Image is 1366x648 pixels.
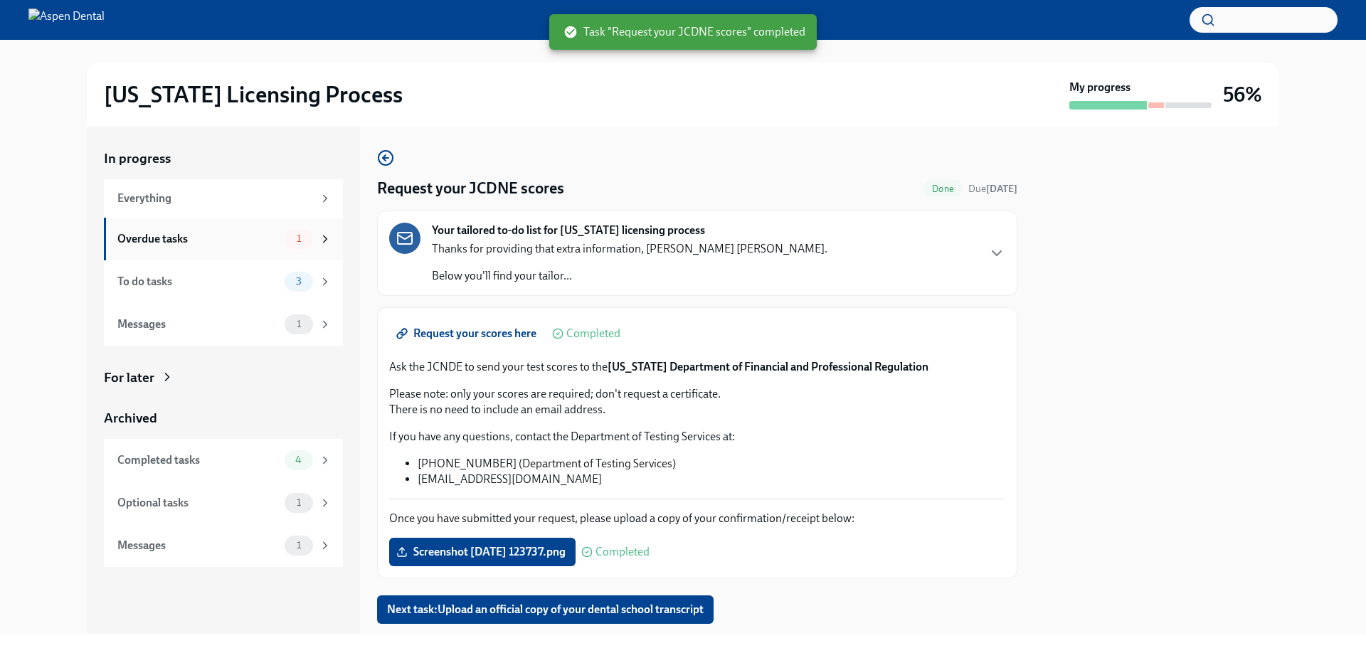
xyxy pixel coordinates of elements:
h2: [US_STATE] Licensing Process [104,80,403,109]
span: Done [923,184,963,194]
p: Once you have submitted your request, please upload a copy of your confirmation/receipt below: [389,511,1005,526]
a: Archived [104,409,343,427]
span: 1 [288,497,309,508]
p: Below you'll find your tailor... [432,268,827,284]
strong: [DATE] [986,183,1017,195]
li: [PHONE_NUMBER] (Department of Testing Services) [418,456,1005,472]
strong: [US_STATE] Department of Financial and Professional Regulation [608,360,928,373]
span: 1 [288,540,309,551]
div: Messages [117,538,279,553]
span: Task "Request your JCDNE scores" completed [563,24,805,40]
strong: Your tailored to-do list for [US_STATE] licensing process [432,223,705,238]
a: For later [104,368,343,387]
li: [EMAIL_ADDRESS][DOMAIN_NAME] [418,472,1005,487]
div: Overdue tasks [117,231,279,247]
a: Messages1 [104,524,343,567]
span: 3 [287,276,310,287]
p: If you have any questions, contact the Department of Testing Services at: [389,429,1005,445]
h4: Request your JCDNE scores [377,178,564,199]
span: Completed [595,546,650,558]
div: Messages [117,317,279,332]
div: Completed tasks [117,452,279,468]
div: To do tasks [117,274,279,290]
a: To do tasks3 [104,260,343,303]
div: Optional tasks [117,495,279,511]
a: Request your scores here [389,319,546,348]
img: Aspen Dental [28,9,105,31]
span: Next task : Upload an official copy of your dental school transcript [387,602,704,617]
p: Please note: only your scores are required; don't request a certificate. There is no need to incl... [389,386,1005,418]
strong: My progress [1069,80,1131,95]
button: Next task:Upload an official copy of your dental school transcript [377,595,714,624]
a: Overdue tasks1 [104,218,343,260]
span: Screenshot [DATE] 123737.png [399,545,566,559]
a: Optional tasks1 [104,482,343,524]
span: Completed [566,328,620,339]
a: Messages1 [104,303,343,346]
span: September 3rd, 2025 10:00 [968,182,1017,196]
a: Completed tasks4 [104,439,343,482]
span: 1 [288,319,309,329]
div: For later [104,368,154,387]
a: In progress [104,149,343,168]
span: Due [968,183,1017,195]
p: Ask the JCNDE to send your test scores to the [389,359,1005,375]
a: Everything [104,179,343,218]
span: 4 [287,455,310,465]
div: Everything [117,191,313,206]
label: Screenshot [DATE] 123737.png [389,538,576,566]
h3: 56% [1223,82,1262,107]
span: Request your scores here [399,326,536,341]
p: Thanks for providing that extra information, [PERSON_NAME] [PERSON_NAME]. [432,241,827,257]
span: 1 [288,233,309,244]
